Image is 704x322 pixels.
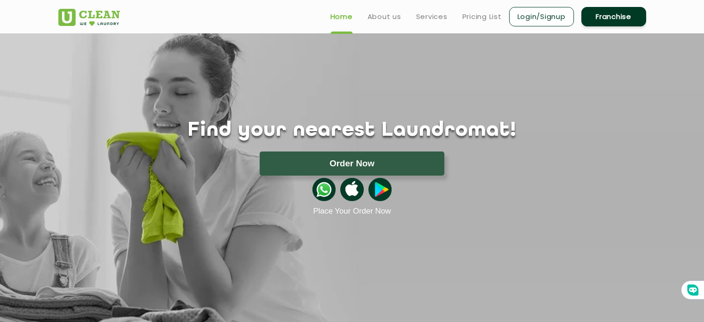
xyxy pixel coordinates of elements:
button: Order Now [260,152,444,176]
img: whatsappicon.png [312,178,336,201]
a: Pricing List [462,11,502,22]
a: Services [416,11,448,22]
img: apple-icon.png [340,178,363,201]
img: UClean Laundry and Dry Cleaning [58,9,120,26]
a: Franchise [581,7,646,26]
a: Place Your Order Now [313,207,391,216]
img: playstoreicon.png [368,178,392,201]
a: About us [368,11,401,22]
a: Home [330,11,353,22]
a: Login/Signup [509,7,574,26]
h1: Find your nearest Laundromat! [51,119,653,142]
